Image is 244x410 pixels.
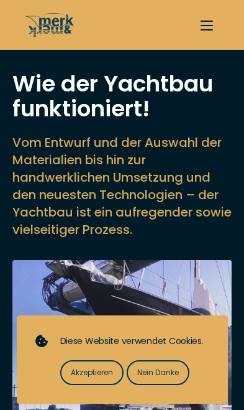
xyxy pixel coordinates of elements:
[60,334,215,349] div: Diese Website verwendet Cookies.
[60,360,124,385] button: Akzeptieren
[127,360,189,385] button: Nein Danke
[12,134,232,238] p: Vom Entwurf und der Auswahl der Materialien bis hin zur handwerklichen Umsetzung und den neuesten...
[12,72,232,121] h1: Wie der Yachtbau funktioniert!
[137,367,179,378] span: Nein Danke
[71,367,113,378] span: Akzeptieren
